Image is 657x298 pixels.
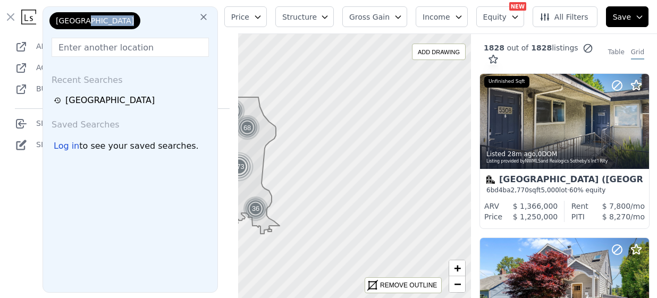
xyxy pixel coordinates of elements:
[588,201,645,211] div: /mo
[509,2,526,11] div: NEW
[483,12,507,22] span: Equity
[602,212,630,221] span: $ 8,270
[224,151,254,182] div: 173
[479,73,648,229] a: Listed 28m ago,0DOMListing provided byNWMLSand Realogics Sotheby's Int'l RltyUnfinished SqftMulti...
[449,260,465,276] a: Zoom in
[602,202,630,210] span: $ 7,800
[511,186,529,194] span: 2,770
[508,150,536,158] time: 2025-08-26 23:08
[47,65,213,91] div: Recent Searches
[282,12,316,22] span: Structure
[454,261,461,275] span: +
[56,15,134,26] span: [GEOGRAPHIC_DATA]
[540,12,588,22] span: All Filters
[486,158,644,165] div: Listing provided by NWMLS and Realogics Sotheby's Int'l Rlty
[484,201,499,211] div: ARV
[585,211,645,222] div: /mo
[631,48,644,59] div: Grid
[21,10,36,24] img: Lotside
[243,196,269,222] img: g1.png
[52,38,209,57] input: Enter another location
[471,42,600,65] div: out of listings
[484,76,529,88] div: Unfinished Sqft
[486,175,643,186] div: [GEOGRAPHIC_DATA] ([GEOGRAPHIC_DATA])
[486,186,643,194] div: 6 bd 4 ba sqft lot · 60% equity
[486,150,644,158] div: Listed , 0 DOM
[484,211,502,222] div: Price
[79,140,198,152] span: to see your saved searches.
[243,196,268,222] div: 36
[528,44,552,52] span: 1828
[342,6,407,27] button: Gross Gain
[513,212,558,221] span: $ 1,250,000
[454,277,461,291] span: −
[36,63,107,72] a: Agent Solutions
[47,110,213,135] div: Saved Searches
[476,6,524,27] button: Equity
[380,280,437,290] div: REMOVE OUTLINE
[36,42,94,50] a: AboutLotside
[15,84,106,93] a: Buyer Solutions
[486,175,495,184] img: Multifamily
[275,6,334,27] button: Structure
[606,6,648,27] button: Save
[15,136,106,153] a: Sign Up for free
[449,276,465,292] a: Zoom out
[234,114,261,141] div: 68
[219,98,246,125] div: 68
[224,6,267,27] button: Price
[608,48,625,59] div: Table
[484,44,504,52] span: 1828
[231,12,249,22] span: Price
[15,119,64,127] a: Sign In
[571,211,585,222] div: PITI
[613,12,631,22] span: Save
[349,12,390,22] span: Gross Gain
[54,94,210,107] a: [GEOGRAPHIC_DATA]
[423,12,450,22] span: Income
[416,6,468,27] button: Income
[54,140,79,152] div: Log in
[412,44,465,59] div: ADD DRAWING
[533,6,597,27] button: All Filters
[513,202,558,210] span: $ 1,366,000
[571,201,588,211] div: Rent
[541,186,559,194] span: 5,000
